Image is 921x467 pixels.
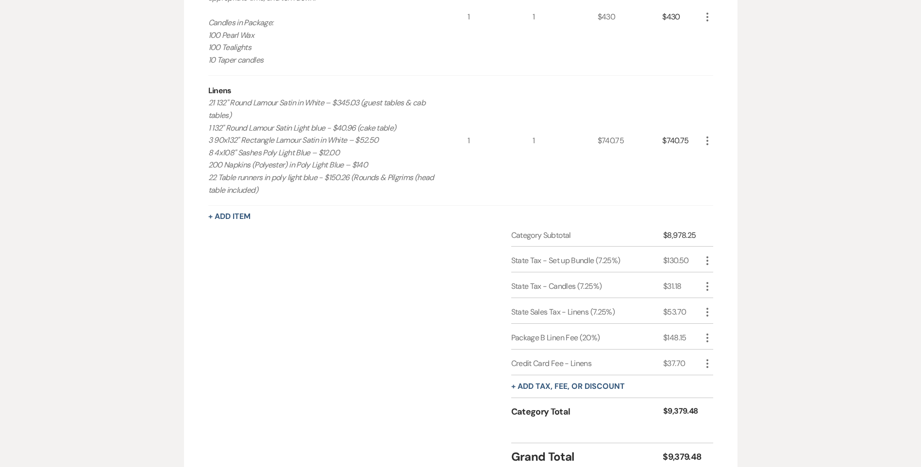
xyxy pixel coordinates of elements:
[663,255,701,267] div: $130.50
[598,76,663,205] div: $740.75
[662,76,701,205] div: $740.75
[511,281,664,292] div: State Tax - Candles (7.25%)
[208,97,442,196] p: 21 132" Round Lamour Satin in White – $345.03 (guest tables & cab tables) 1 132" Round Lamour Sat...
[663,306,701,318] div: $53.70
[468,76,533,205] div: 1
[663,281,701,292] div: $31.18
[511,405,664,418] div: Category Total
[511,383,625,390] button: + Add tax, fee, or discount
[511,448,663,466] div: Grand Total
[511,306,664,318] div: State Sales Tax - Linens (7.25%)
[533,76,598,205] div: 1
[663,405,701,418] div: $9,379.48
[663,332,701,344] div: $148.15
[663,358,701,369] div: $37.70
[663,230,701,241] div: $8,978.25
[511,230,664,241] div: Category Subtotal
[511,358,664,369] div: Credit Card Fee - Linens
[511,332,664,344] div: Package B Linen Fee (20%)
[663,450,701,464] div: $9,379.48
[511,255,664,267] div: State Tax - Set up Bundle (7.25%)
[208,85,232,97] div: Linens
[208,213,251,220] button: + Add Item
